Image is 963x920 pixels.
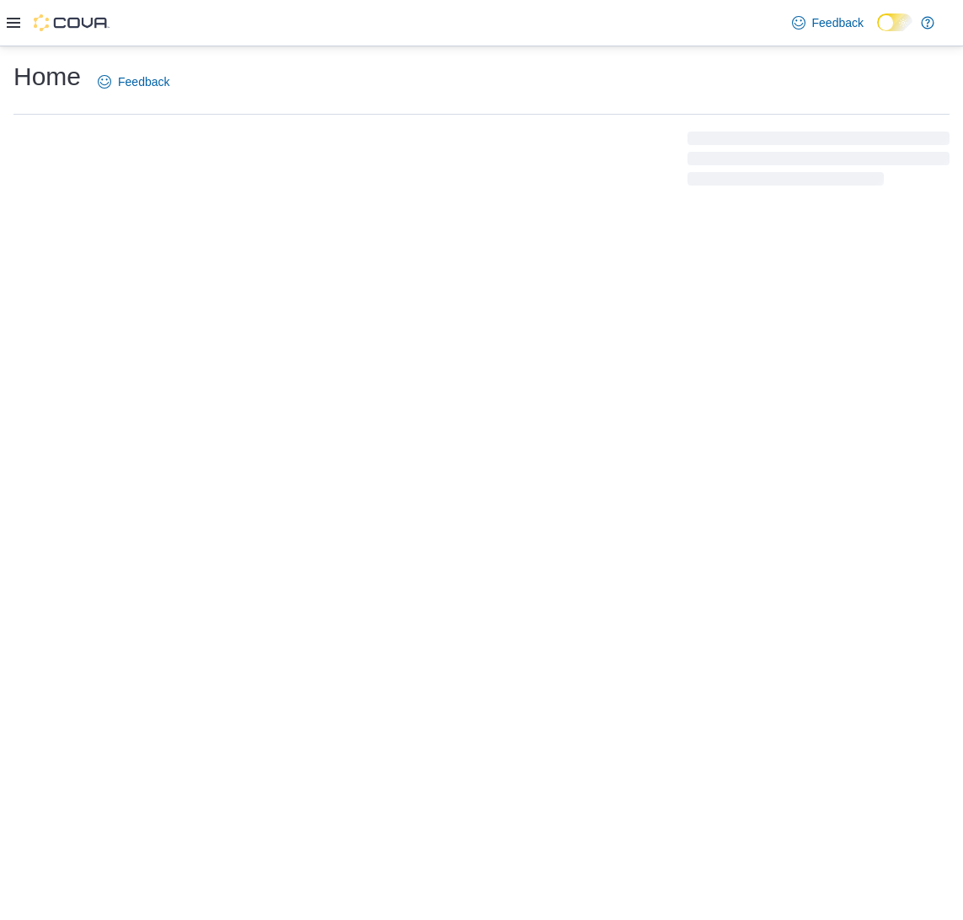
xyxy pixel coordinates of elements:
[785,6,870,40] a: Feedback
[34,14,110,31] img: Cova
[118,73,169,90] span: Feedback
[877,31,878,32] span: Dark Mode
[687,135,950,189] span: Loading
[812,14,864,31] span: Feedback
[91,65,176,99] a: Feedback
[13,60,81,94] h1: Home
[877,13,912,31] input: Dark Mode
